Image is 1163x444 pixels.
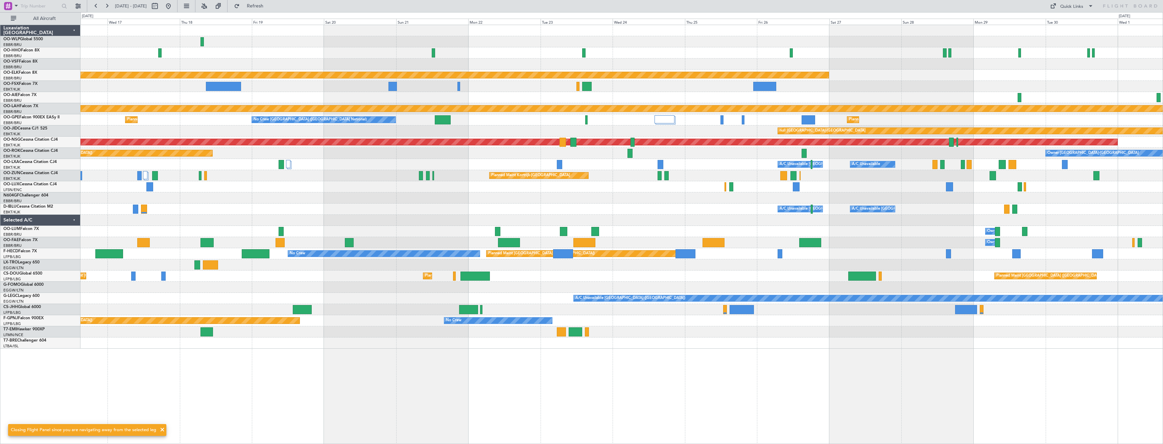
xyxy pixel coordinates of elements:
button: Refresh [231,1,271,11]
div: Owner Melsbroek Air Base [987,226,1033,236]
a: EBKT/KJK [3,154,20,159]
a: EBBR/BRU [3,243,22,248]
div: Owner Melsbroek Air Base [987,237,1033,248]
div: A/C Unavailable [GEOGRAPHIC_DATA] ([GEOGRAPHIC_DATA]) [575,293,685,303]
span: N604GF [3,193,19,197]
div: Tue 23 [541,19,613,25]
span: OO-ZUN [3,171,20,175]
a: EBBR/BRU [3,109,22,114]
a: LFSN/ENC [3,187,22,192]
a: N604GFChallenger 604 [3,193,48,197]
a: LFMN/NCE [3,332,23,337]
span: OO-HHO [3,48,21,52]
a: OO-FSXFalcon 7X [3,82,38,86]
a: G-FOMOGlobal 6000 [3,283,44,287]
div: Fri 19 [252,19,324,25]
span: OO-ELK [3,71,19,75]
div: Mon 22 [468,19,540,25]
span: OO-AIE [3,93,18,97]
span: OO-GPE [3,115,19,119]
div: Sat 20 [324,19,396,25]
span: OO-NSG [3,138,20,142]
div: Sun 21 [396,19,468,25]
a: OO-LAHFalcon 7X [3,104,38,108]
div: Thu 25 [685,19,757,25]
a: OO-LUXCessna Citation CJ4 [3,182,57,186]
div: A/C Unavailable [GEOGRAPHIC_DATA] ([GEOGRAPHIC_DATA] National) [780,159,905,169]
span: OO-VSF [3,60,19,64]
span: OO-LAH [3,104,20,108]
a: F-GPNJFalcon 900EX [3,316,44,320]
span: [DATE] - [DATE] [115,3,147,9]
a: OO-WLPGlobal 5500 [3,37,43,41]
a: OO-GPEFalcon 900EX EASy II [3,115,60,119]
input: Trip Number [21,1,60,11]
div: [DATE] [82,14,93,19]
span: T7-EMI [3,327,17,331]
span: OO-WLP [3,37,20,41]
span: G-LEGC [3,294,18,298]
a: OO-NSGCessna Citation CJ4 [3,138,58,142]
a: F-HECDFalcon 7X [3,249,37,253]
a: EBBR/BRU [3,42,22,47]
span: OO-FSX [3,82,19,86]
span: OO-LXA [3,160,19,164]
a: LFPB/LBG [3,254,21,259]
a: EBBR/BRU [3,76,22,81]
div: Thu 18 [180,19,252,25]
span: OO-LUM [3,227,20,231]
div: Sun 28 [901,19,973,25]
div: Owner [GEOGRAPHIC_DATA]-[GEOGRAPHIC_DATA] [1047,148,1139,158]
div: Planned Maint Kortrijk-[GEOGRAPHIC_DATA] [491,170,570,181]
a: OO-LUMFalcon 7X [3,227,39,231]
span: OO-JID [3,126,18,131]
div: No Crew [446,316,461,326]
div: Sat 27 [829,19,901,25]
span: LX-TRO [3,260,18,264]
div: No Crew [290,249,305,259]
a: OO-FAEFalcon 7X [3,238,38,242]
a: OO-VSFFalcon 8X [3,60,38,64]
span: F-HECD [3,249,18,253]
a: OO-LXACessna Citation CJ4 [3,160,57,164]
div: A/C Unavailable [GEOGRAPHIC_DATA]-[GEOGRAPHIC_DATA] [852,204,960,214]
a: EGGW/LTN [3,288,24,293]
a: OO-ZUNCessna Citation CJ4 [3,171,58,175]
div: null [GEOGRAPHIC_DATA]-[GEOGRAPHIC_DATA] [780,126,865,136]
button: All Aircraft [7,13,73,24]
span: Refresh [241,4,269,8]
a: EBKT/KJK [3,165,20,170]
a: EBKT/KJK [3,176,20,181]
a: EBBR/BRU [3,198,22,204]
a: OO-AIEFalcon 7X [3,93,37,97]
div: [DATE] [1119,14,1130,19]
div: Planned Maint [GEOGRAPHIC_DATA] ([GEOGRAPHIC_DATA]) [425,271,531,281]
span: OO-LUX [3,182,19,186]
a: EGGW/LTN [3,299,24,304]
a: T7-BREChallenger 604 [3,338,46,343]
a: D-IBLUCessna Citation M2 [3,205,53,209]
div: Planned Maint [GEOGRAPHIC_DATA] ([GEOGRAPHIC_DATA] National) [849,115,971,125]
a: OO-ELKFalcon 8X [3,71,37,75]
span: CS-JHH [3,305,18,309]
div: Quick Links [1060,3,1083,10]
div: Tue 30 [1046,19,1118,25]
div: Planned Maint [GEOGRAPHIC_DATA] ([GEOGRAPHIC_DATA]) [488,249,595,259]
span: D-IBLU [3,205,17,209]
a: LX-TROLegacy 650 [3,260,40,264]
button: Quick Links [1047,1,1097,11]
span: G-FOMO [3,283,21,287]
a: EBBR/BRU [3,120,22,125]
a: EGGW/LTN [3,265,24,271]
a: EBBR/BRU [3,53,22,59]
a: EBKT/KJK [3,132,20,137]
a: OO-JIDCessna CJ1 525 [3,126,47,131]
div: Planned Maint [GEOGRAPHIC_DATA] ([GEOGRAPHIC_DATA]) [996,271,1103,281]
a: EBBR/BRU [3,232,22,237]
a: G-LEGCLegacy 600 [3,294,40,298]
a: LTBA/ISL [3,344,19,349]
div: Fri 26 [757,19,829,25]
a: OO-HHOFalcon 8X [3,48,40,52]
a: CS-DOUGlobal 6500 [3,272,42,276]
a: EBKT/KJK [3,87,20,92]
